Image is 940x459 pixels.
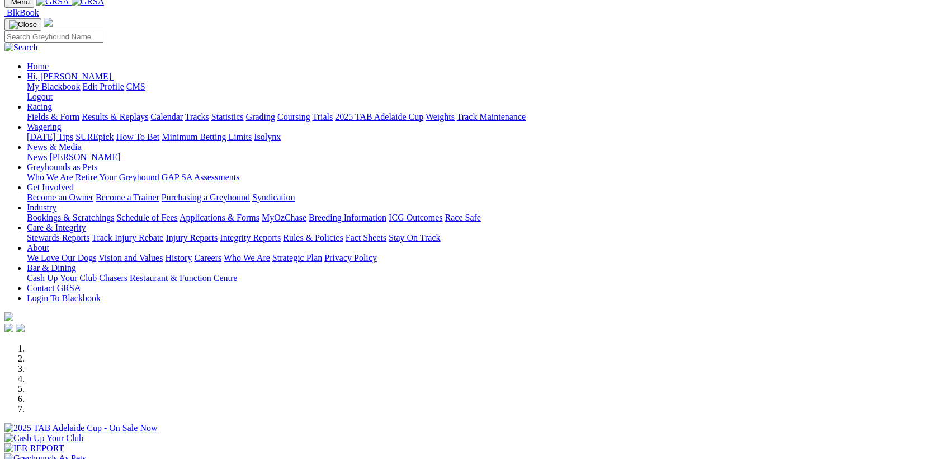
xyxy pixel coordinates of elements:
[252,193,295,202] a: Syndication
[445,213,480,222] a: Race Safe
[27,172,936,182] div: Greyhounds as Pets
[389,213,442,222] a: ICG Outcomes
[27,243,49,252] a: About
[4,31,103,43] input: Search
[27,263,76,273] a: Bar & Dining
[389,233,440,242] a: Stay On Track
[27,142,82,152] a: News & Media
[246,112,275,121] a: Grading
[27,72,111,81] span: Hi, [PERSON_NAME]
[194,253,221,263] a: Careers
[27,273,936,283] div: Bar & Dining
[272,253,322,263] a: Strategic Plan
[27,233,936,243] div: Care & Integrity
[27,82,936,102] div: Hi, [PERSON_NAME]
[27,172,73,182] a: Who We Are
[4,324,13,332] img: facebook.svg
[27,112,79,121] a: Fields & Form
[27,213,936,223] div: Industry
[283,233,343,242] a: Rules & Policies
[346,233,386,242] a: Fact Sheets
[27,203,56,212] a: Industry
[49,152,120,162] a: [PERSON_NAME]
[150,112,183,121] a: Calendar
[75,172,159,182] a: Retire Your Greyhound
[165,253,192,263] a: History
[224,253,270,263] a: Who We Are
[9,20,37,29] img: Close
[98,253,163,263] a: Vision and Values
[254,132,281,142] a: Isolynx
[82,112,148,121] a: Results & Replays
[83,82,124,91] a: Edit Profile
[262,213,306,222] a: MyOzChase
[27,213,114,222] a: Bookings & Scratchings
[27,253,96,263] a: We Love Our Dogs
[162,132,252,142] a: Minimum Betting Limits
[126,82,145,91] a: CMS
[27,62,49,71] a: Home
[27,162,97,172] a: Greyhounds as Pets
[27,182,74,192] a: Get Involved
[27,132,936,142] div: Wagering
[324,253,377,263] a: Privacy Policy
[27,283,81,293] a: Contact GRSA
[4,43,38,53] img: Search
[27,92,53,101] a: Logout
[162,172,240,182] a: GAP SA Assessments
[116,132,160,142] a: How To Bet
[7,8,39,17] span: BlkBook
[44,18,53,27] img: logo-grsa-white.png
[75,132,114,142] a: SUREpick
[27,193,936,203] div: Get Involved
[4,423,158,433] img: 2025 TAB Adelaide Cup - On Sale Now
[27,233,89,242] a: Stewards Reports
[4,312,13,321] img: logo-grsa-white.png
[426,112,455,121] a: Weights
[116,213,177,222] a: Schedule of Fees
[96,193,159,202] a: Become a Trainer
[27,152,47,162] a: News
[27,273,97,283] a: Cash Up Your Club
[16,324,25,332] img: twitter.svg
[27,293,101,303] a: Login To Blackbook
[457,112,526,121] a: Track Maintenance
[27,122,62,132] a: Wagering
[4,443,64,453] img: IER REPORT
[27,82,81,91] a: My Blackbook
[4,433,83,443] img: Cash Up Your Club
[27,223,86,232] a: Care & Integrity
[162,193,250,202] a: Purchasing a Greyhound
[180,213,259,222] a: Applications & Forms
[4,18,41,31] button: Toggle navigation
[99,273,237,283] a: Chasers Restaurant & Function Centre
[27,253,936,263] div: About
[27,152,936,162] div: News & Media
[27,112,936,122] div: Racing
[92,233,163,242] a: Track Injury Rebate
[27,132,73,142] a: [DATE] Tips
[312,112,333,121] a: Trials
[220,233,281,242] a: Integrity Reports
[309,213,386,222] a: Breeding Information
[27,193,93,202] a: Become an Owner
[335,112,423,121] a: 2025 TAB Adelaide Cup
[277,112,310,121] a: Coursing
[27,102,52,111] a: Racing
[27,72,114,81] a: Hi, [PERSON_NAME]
[211,112,244,121] a: Statistics
[4,8,39,17] a: BlkBook
[185,112,209,121] a: Tracks
[166,233,218,242] a: Injury Reports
